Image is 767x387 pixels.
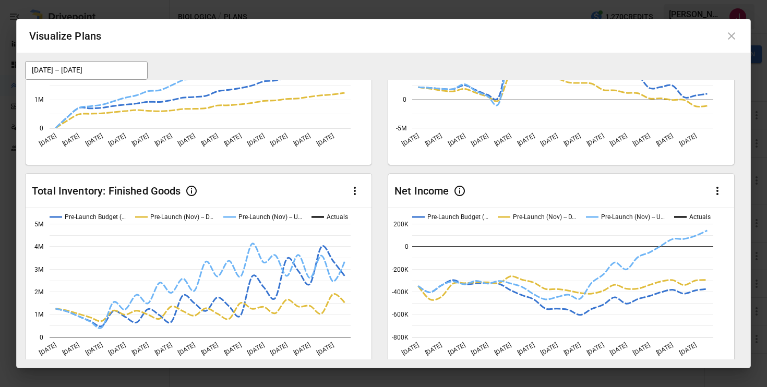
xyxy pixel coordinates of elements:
[29,28,101,44] div: Visualize Plans
[493,341,512,357] text: [DATE]
[392,288,409,296] text: -400K
[65,213,126,221] text: Pre-Launch Budget (…
[513,213,576,221] text: Pre-Launch (Nov) -- D…
[292,341,311,357] text: [DATE]
[130,132,150,148] text: [DATE]
[609,132,628,148] text: [DATE]
[327,213,348,221] text: Actuals
[405,243,409,250] text: 0
[238,213,302,221] text: Pre-Launch (Nov) -- U…
[392,311,409,318] text: -600K
[401,132,420,148] text: [DATE]
[388,208,734,374] svg: A chart.
[447,132,466,148] text: [DATE]
[223,341,242,357] text: [DATE]
[26,208,371,374] svg: A chart.
[609,341,628,357] text: [DATE]
[585,132,605,148] text: [DATE]
[393,221,409,228] text: 200K
[516,132,535,148] text: [DATE]
[223,132,242,148] text: [DATE]
[38,341,57,357] text: [DATE]
[34,96,43,104] text: 1M
[516,341,535,357] text: [DATE]
[470,132,489,148] text: [DATE]
[316,341,335,357] text: [DATE]
[678,341,698,357] text: [DATE]
[447,341,466,357] text: [DATE]
[84,132,103,148] text: [DATE]
[107,132,127,148] text: [DATE]
[153,132,173,148] text: [DATE]
[562,132,582,148] text: [DATE]
[470,341,489,357] text: [DATE]
[403,96,406,104] text: 0
[130,341,150,357] text: [DATE]
[200,132,219,148] text: [DATE]
[246,341,266,357] text: [DATE]
[632,132,651,148] text: [DATE]
[392,266,409,273] text: -200K
[25,61,148,80] button: [DATE] – [DATE]
[38,132,57,148] text: [DATE]
[601,213,665,221] text: Pre-Launch (Nov) -- U…
[32,184,181,198] div: Total Inventory: Finished Goods
[678,132,698,148] text: [DATE]
[246,132,266,148] text: [DATE]
[177,132,196,148] text: [DATE]
[61,341,80,357] text: [DATE]
[292,132,311,148] text: [DATE]
[540,132,559,148] text: [DATE]
[562,341,582,357] text: [DATE]
[150,213,213,221] text: Pre-Launch (Nov) -- D…
[632,341,651,357] text: [DATE]
[396,125,406,132] text: -5M
[34,266,43,273] text: 3M
[34,288,43,296] text: 2M
[540,341,559,357] text: [DATE]
[34,243,43,250] text: 4M
[34,221,43,228] text: 5M
[655,341,674,357] text: [DATE]
[585,341,605,357] text: [DATE]
[424,132,443,148] text: [DATE]
[316,132,335,148] text: [DATE]
[34,311,43,318] text: 1M
[655,132,674,148] text: [DATE]
[107,341,127,357] text: [DATE]
[394,184,449,198] div: Net Income
[689,213,711,221] text: Actuals
[61,132,80,148] text: [DATE]
[40,125,43,132] text: 0
[200,341,219,357] text: [DATE]
[424,341,443,357] text: [DATE]
[401,341,420,357] text: [DATE]
[427,213,488,221] text: Pre-Launch Budget (…
[40,334,43,341] text: 0
[392,334,409,341] text: -800K
[269,132,289,148] text: [DATE]
[177,341,196,357] text: [DATE]
[153,341,173,357] text: [DATE]
[269,341,289,357] text: [DATE]
[84,341,103,357] text: [DATE]
[493,132,512,148] text: [DATE]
